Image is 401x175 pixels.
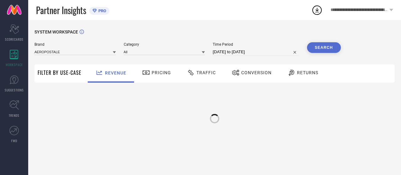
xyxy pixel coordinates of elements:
[11,138,17,143] span: FWD
[34,42,116,47] span: Brand
[152,70,171,75] span: Pricing
[5,88,24,92] span: SUGGESTIONS
[241,70,272,75] span: Conversion
[196,70,216,75] span: Traffic
[34,29,78,34] span: SYSTEM WORKSPACE
[124,42,205,47] span: Category
[307,42,341,53] button: Search
[38,69,81,76] span: Filter By Use-Case
[213,48,299,56] input: Select time period
[213,42,299,47] span: Time Period
[5,37,23,42] span: SCORECARDS
[297,70,318,75] span: Returns
[105,70,126,75] span: Revenue
[6,62,23,67] span: WORKSPACE
[97,8,106,13] span: PRO
[311,4,323,16] div: Open download list
[36,4,86,17] span: Partner Insights
[9,113,19,118] span: TRENDS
